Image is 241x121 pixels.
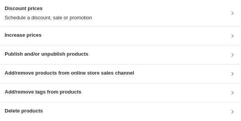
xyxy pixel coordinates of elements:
[5,14,92,22] p: Schedule a discount, sale or promotion
[5,88,81,96] h3: Add/remove tags from products
[5,69,134,77] h3: Add/remove products from online store sales channel
[5,107,43,115] h3: Delete products
[5,31,42,39] h3: Increase prices
[5,50,88,58] h3: Publish and/or unpublish products
[5,5,92,12] h3: Discount prices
